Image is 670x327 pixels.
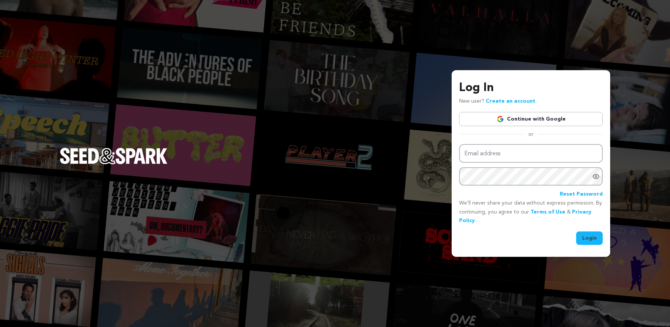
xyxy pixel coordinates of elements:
span: or [524,131,538,138]
p: New user? [459,97,535,106]
h3: Log In [459,79,603,97]
img: Google logo [497,115,504,123]
input: Email address [459,144,603,163]
button: Login [576,231,603,245]
a: Terms of Use [531,209,565,215]
a: Create an account [486,99,535,104]
p: We’ll never share your data without express permission. By continuing, you agree to our & . [459,199,603,225]
a: Continue with Google [459,112,603,126]
img: Seed&Spark Logo [60,148,167,164]
a: Reset Password [560,190,603,199]
a: Seed&Spark Homepage [60,148,167,179]
a: Show password as plain text. Warning: this will display your password on the screen. [592,173,600,180]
